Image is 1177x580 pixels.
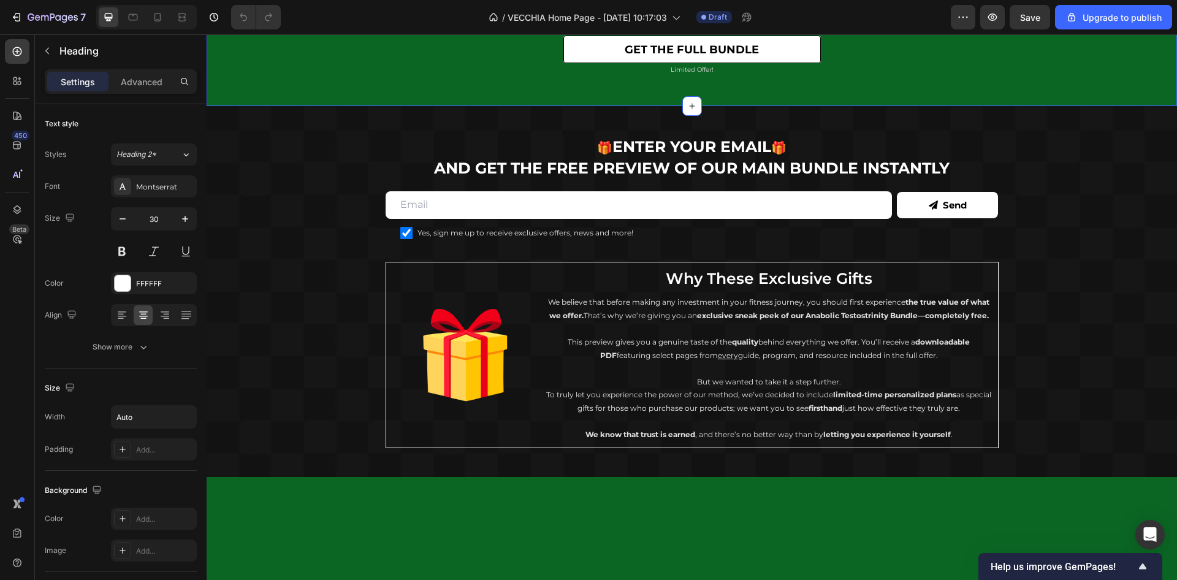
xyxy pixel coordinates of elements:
span: Draft [709,12,727,23]
div: Font [45,181,60,192]
span: Yes, sign me up to receive exclusive offers, news and more! [206,192,777,205]
span: Help us improve GemPages! [991,561,1135,573]
div: Background [45,483,104,499]
span: / [502,11,505,24]
div: Show more [93,341,150,353]
button: Show more [45,336,197,358]
div: Montserrat [136,181,194,193]
div: FFFFFF [136,278,194,289]
button: Show survey - Help us improve GemPages! [991,559,1150,574]
div: Size [45,380,77,397]
span: 🎁 [390,106,406,121]
span: 🎁 [565,106,580,121]
button: Send [690,158,791,184]
div: Upgrade to publish [1065,11,1162,24]
div: Align [45,307,79,324]
strong: exclusive sneak peek of our Anabolic Testostrinity Bundle—completely free. [490,277,782,286]
button: Save [1010,5,1050,29]
strong: limited-time personalized plans [627,356,750,365]
div: 450 [12,131,29,140]
strong: firsthand [602,369,636,378]
div: Text style [45,118,78,129]
button: 7 [5,5,91,29]
div: Styles [45,149,66,160]
input: Yes, sign me up to receive exclusive offers, news and more! [194,193,206,205]
img: gempages_558712889062458270-55bb44c3-6a35-49e2-a060-23fa82dcc90c.png [210,272,307,369]
p: Settings [61,75,95,88]
p: This preview gives you a genuine taste of the behind everything we offer. You’ll receive a featur... [340,301,785,327]
strong: letting you experience it yourself [617,395,744,405]
div: Padding [45,444,73,455]
div: Send [736,162,760,179]
p: To truly let you experience the power of our method, we’ve decided to include as special gifts fo... [340,354,785,380]
h2: why these exclusive gifts [338,233,787,256]
div: Color [45,513,64,524]
div: Add... [136,445,194,456]
span: Save [1020,12,1040,23]
p: 7 [80,10,86,25]
div: Undo/Redo [231,5,281,29]
button: Heading 2* [111,143,197,166]
div: Beta [9,224,29,234]
div: Size [45,210,77,227]
strong: downloadable PDF [394,303,764,326]
strong: quality [525,303,552,312]
u: every [511,316,531,326]
div: Add... [136,546,194,557]
strong: We know that trust is earned [379,395,489,405]
p: Advanced [121,75,162,88]
iframe: Design area [207,34,1177,580]
p: Heading [59,44,192,58]
p: , and there’s no better way than by . [340,394,785,407]
div: Add... [136,514,194,525]
strong: the true value of what we offer. [343,263,783,286]
p: We believe that before making any investment in your fitness journey, you should first experience... [340,261,785,288]
p: But we wanted to take it a step further. [340,341,785,354]
div: Open Intercom Messenger [1135,520,1165,549]
button: Upgrade to publish [1055,5,1172,29]
div: Color [45,278,64,289]
input: Email [179,157,686,185]
input: Auto [112,406,196,428]
span: Heading 2* [116,149,156,160]
div: Width [45,411,65,422]
span: VECCHIA Home Page - [DATE] 10:17:03 [508,11,667,24]
div: Image [45,545,66,556]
